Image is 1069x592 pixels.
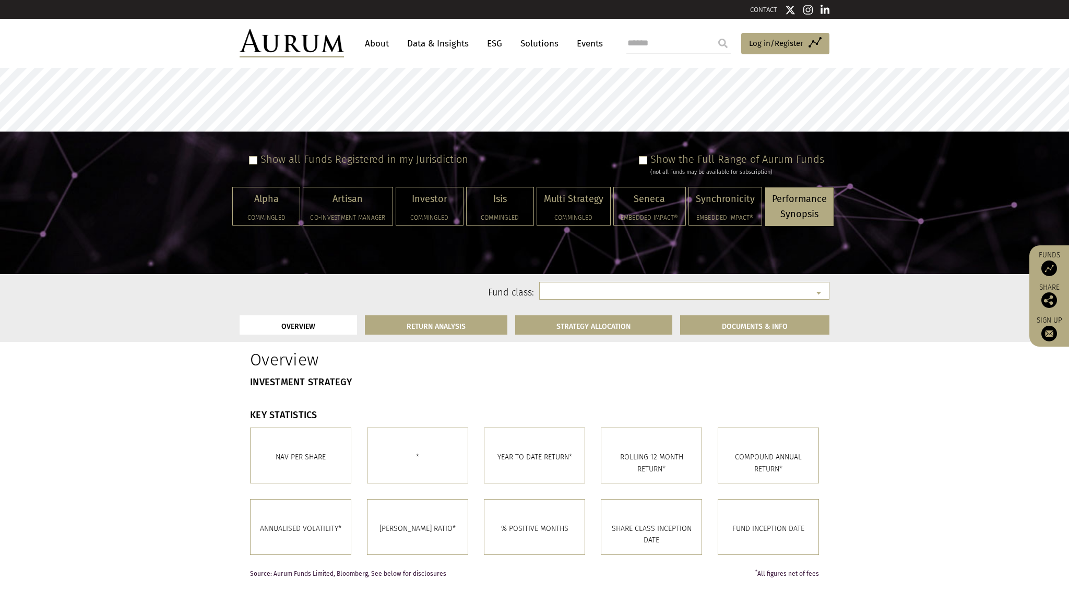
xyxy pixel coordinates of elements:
h5: Commingled [240,215,293,221]
img: Sign up to our newsletter [1041,326,1057,341]
label: Show the Full Range of Aurum Funds [650,153,824,165]
p: COMPOUND ANNUAL RETURN* [726,452,811,475]
a: STRATEGY ALLOCATION [515,315,673,335]
span: Log in/Register [749,37,803,50]
span: All figures net of fees [755,571,819,577]
h5: Commingled [473,215,527,221]
div: Share [1035,284,1064,308]
h5: Co-investment Manager [310,215,385,221]
h5: Embedded Impact® [621,215,679,221]
span: Source: Aurum Funds Limited, Bloomberg, See below for disclosures [250,571,446,577]
a: About [360,34,394,53]
a: DOCUMENTS & INFO [680,315,829,335]
img: Aurum [240,29,344,57]
a: Events [572,34,603,53]
img: Access Funds [1041,261,1057,276]
p: Investor [403,192,456,207]
strong: KEY STATISTICS [250,409,317,421]
p: [PERSON_NAME] RATIO* [375,523,460,535]
a: RETURN ANALYSIS [365,315,507,335]
label: Show all Funds Registered in my Jurisdiction [260,153,468,165]
p: ANNUALISED VOLATILITY* [258,523,343,535]
a: Sign up [1035,316,1064,341]
img: Twitter icon [785,5,795,15]
h1: Overview [250,350,527,370]
label: Fund class: [340,286,534,300]
p: Seneca [621,192,679,207]
p: ROLLING 12 MONTH RETURN* [609,452,694,475]
img: Instagram icon [803,5,813,15]
p: Nav per share [258,452,343,463]
h5: Embedded Impact® [696,215,755,221]
p: Isis [473,192,527,207]
p: Multi Strategy [544,192,603,207]
p: SHARE CLASS INCEPTION DATE [609,523,694,547]
p: FUND INCEPTION DATE [726,523,811,535]
p: Performance Synopsis [772,192,827,222]
div: (not all Funds may be available for subscription) [650,168,824,177]
a: Log in/Register [741,33,829,55]
p: YEAR TO DATE RETURN* [492,452,577,463]
img: Linkedin icon [821,5,830,15]
a: CONTACT [750,6,777,14]
a: ESG [482,34,507,53]
h5: Commingled [403,215,456,221]
a: Data & Insights [402,34,474,53]
a: Funds [1035,251,1064,276]
h5: Commingled [544,215,603,221]
a: Solutions [515,34,564,53]
p: Alpha [240,192,293,207]
p: Artisan [310,192,385,207]
input: Submit [712,33,733,54]
p: % POSITIVE MONTHS [492,523,577,535]
img: Share this post [1041,292,1057,308]
p: Synchronicity [696,192,755,207]
strong: INVESTMENT STRATEGY [250,376,352,388]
